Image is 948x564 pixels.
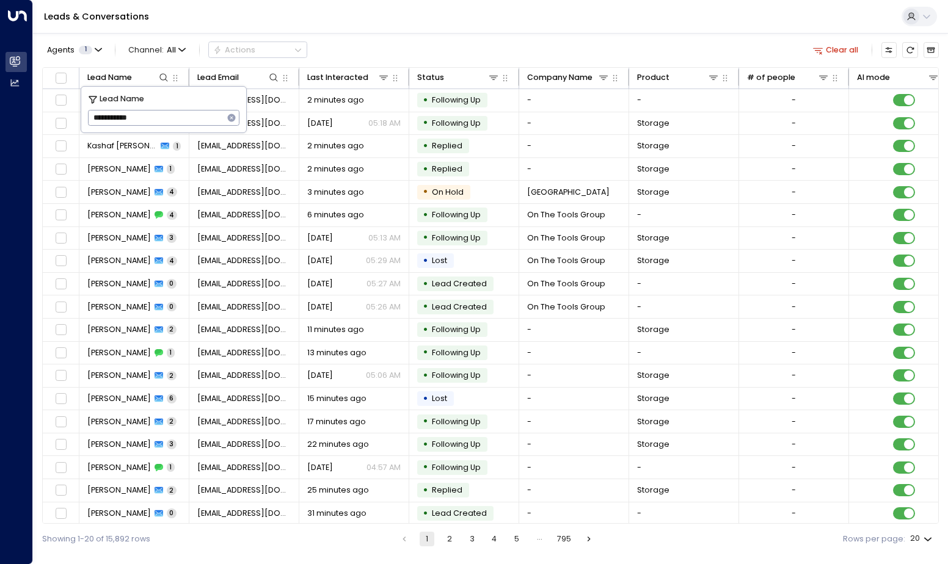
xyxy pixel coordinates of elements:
span: 0 [167,508,177,518]
a: Leads & Conversations [44,10,149,23]
span: Oct 13, 2025 [307,118,333,129]
span: Lost [432,393,447,403]
div: - [792,187,796,198]
td: - [519,410,629,433]
td: - [519,364,629,387]
td: - [519,342,629,364]
span: Toggle select row [54,93,68,107]
div: - [792,416,796,427]
span: Storage [637,370,669,381]
span: Stephanie Johnston [87,439,151,450]
div: Last Interacted [307,71,390,84]
button: Clear all [809,42,863,57]
td: - [519,456,629,479]
div: - [792,164,796,175]
span: Lead Created [432,278,487,289]
div: Lead Email [197,71,239,84]
span: Toggle select row [54,254,68,268]
span: Following Up [432,209,481,220]
span: 0 [167,279,177,288]
span: 1 [167,348,175,357]
div: Product [637,71,720,84]
span: suman@onthetoolsgroup.com [197,278,291,289]
span: Storage [637,233,669,244]
div: - [792,508,796,519]
div: AI mode [857,71,940,84]
span: Toggle select row [54,231,68,245]
span: Toggle select row [54,369,68,383]
div: Status [417,71,500,84]
td: - [629,456,739,479]
span: Toggle select row [54,323,68,337]
span: Storage [637,439,669,450]
div: • [423,412,428,431]
div: • [423,114,428,132]
span: m.windsorsmith@gmail.com [197,324,291,335]
span: Storage [637,485,669,496]
span: suman@onthetoolsgroup.com [197,233,291,244]
div: Company Name [527,71,610,84]
span: 15 minutes ago [307,393,366,404]
div: • [423,481,428,500]
span: Toggle select row [54,139,68,153]
div: Button group with a nested menu [208,42,307,58]
span: Toggle select row [54,346,68,360]
span: Toggle select row [54,117,68,131]
td: - [629,342,739,364]
div: • [423,206,428,225]
div: - [792,118,796,129]
span: All [167,46,176,54]
span: suman@onthetoolsgroup.com [197,255,291,266]
span: 3 [167,233,177,242]
div: - [792,370,796,381]
td: - [629,204,739,226]
span: 13 minutes ago [307,347,366,358]
p: 04:57 AM [366,462,401,473]
span: 2 minutes ago [307,140,364,151]
div: • [423,251,428,270]
span: 17 minutes ago [307,416,366,427]
span: maddy@birtleyhouse.co.uk [197,187,291,198]
div: - [792,324,796,335]
span: Following Up [432,324,481,334]
span: Storage [637,187,669,198]
span: Refresh [902,42,917,57]
span: Matjaz Ogrinc [87,370,151,381]
span: Storage [637,164,669,175]
span: Storage [637,140,669,151]
p: 05:26 AM [366,302,401,313]
span: Toggle select row [54,208,68,222]
td: - [629,273,739,295]
span: Lead Name [100,93,144,105]
p: 05:29 AM [366,255,401,266]
span: Anna Nowak [87,393,151,404]
span: Replied [432,485,462,495]
div: • [423,297,428,316]
div: Lead Email [197,71,280,84]
button: Archived Leads [924,42,939,57]
span: 1 [167,463,175,472]
span: Toggle select row [54,300,68,314]
span: Stephanie Johnston [87,462,151,473]
div: - [792,485,796,496]
td: - [519,319,629,341]
span: Suman Dadra [87,278,151,289]
span: Storage [637,393,669,404]
div: - [792,255,796,266]
p: 05:27 AM [366,278,401,289]
div: • [423,91,428,110]
td: - [629,502,739,525]
td: - [519,388,629,410]
div: • [423,389,428,408]
span: On The Tools Group [527,302,605,313]
button: Go to page 2 [442,532,457,546]
span: Jul 24, 2025 [307,278,333,289]
span: 31 minutes ago [307,508,366,519]
span: 2 [167,417,177,426]
span: Suman Dadra [87,255,151,266]
span: mmmatjaz@gmail.com [197,347,291,358]
button: Go to page 5 [509,532,524,546]
span: Following Up [432,233,481,243]
span: 25 minutes ago [307,485,369,496]
span: 3 [167,439,177,449]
